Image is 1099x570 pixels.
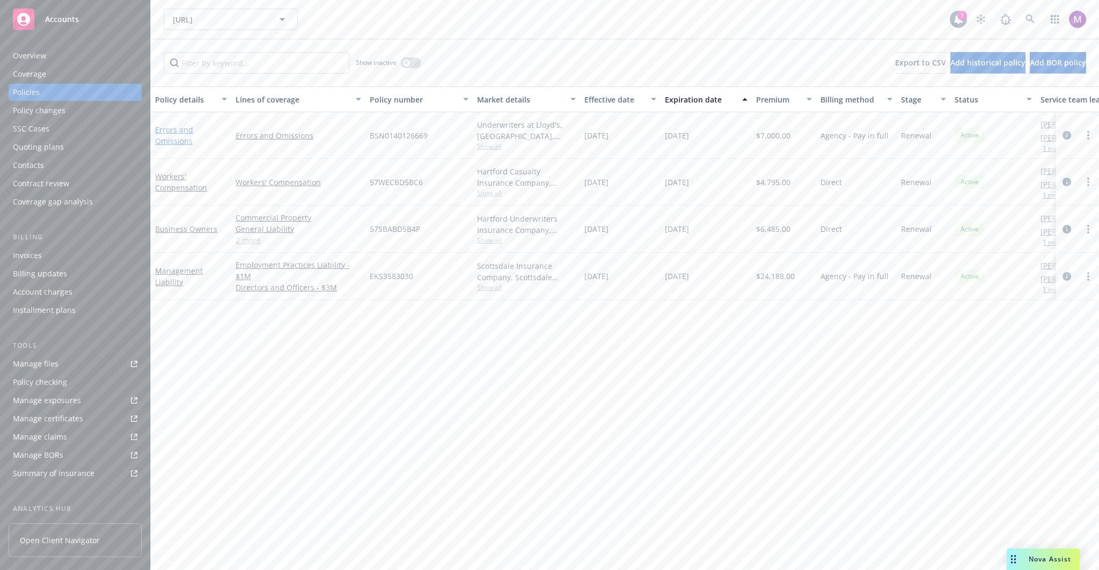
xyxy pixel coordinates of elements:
span: Open Client Navigator [20,535,100,546]
span: Direct [820,177,842,188]
div: Policies [13,84,40,101]
span: [DATE] [584,223,609,235]
a: Manage files [9,355,142,372]
button: Export to CSV [895,52,946,74]
div: Invoices [13,247,42,264]
button: Add BOR policy [1030,52,1086,74]
span: [DATE] [584,177,609,188]
button: 1 more [1043,145,1064,152]
a: General Liability [236,223,361,235]
div: Policy details [155,94,215,105]
div: 7 [957,11,967,20]
a: Coverage gap analysis [9,193,142,210]
span: Renewal [901,223,932,235]
a: Directors and Officers - $3M [236,282,361,293]
span: Active [959,272,980,281]
button: Status [950,86,1036,112]
a: Switch app [1044,9,1066,30]
a: Installment plans [9,302,142,319]
a: Contract review [9,175,142,192]
span: Show all [477,188,576,198]
span: Active [959,177,980,187]
div: Installment plans [13,302,76,319]
span: Show all [477,283,576,292]
span: Direct [820,223,842,235]
div: Scottsdale Insurance Company, Scottsdale Insurance Company (Nationwide), E-Risk Services, CRC Group [477,260,576,283]
button: Stage [897,86,950,112]
div: Policy checking [13,374,67,391]
div: Overview [13,47,46,64]
button: Effective date [580,86,661,112]
a: Search [1020,9,1041,30]
a: Management Liability [155,266,203,287]
div: Billing updates [13,265,67,282]
button: 1 more [1043,239,1064,246]
span: [DATE] [665,223,689,235]
div: Contract review [13,175,69,192]
span: Active [959,130,980,140]
a: circleInformation [1060,270,1073,283]
span: Renewal [901,271,932,282]
div: Underwriters at Lloyd's, [GEOGRAPHIC_DATA], [PERSON_NAME] of [GEOGRAPHIC_DATA], CFC Underwriting,... [477,119,576,142]
a: more [1082,129,1095,142]
span: Renewal [901,177,932,188]
a: Employment Practices Liability - $1M [236,259,361,282]
button: 1 more [1043,192,1064,199]
span: Accounts [45,15,79,24]
a: Commercial Property [236,212,361,223]
span: 57SBABD5B4P [370,223,420,235]
a: Billing updates [9,265,142,282]
span: [DATE] [584,271,609,282]
span: Show inactive [356,58,397,67]
button: Policy number [365,86,473,112]
div: Effective date [584,94,644,105]
a: Errors and Omissions [155,125,193,146]
span: $24,188.00 [756,271,795,282]
span: Show all [477,236,576,245]
div: Premium [756,94,800,105]
span: $7,000.00 [756,130,790,141]
span: $4,795.00 [756,177,790,188]
span: Agency - Pay in full [820,271,889,282]
div: Hartford Underwriters Insurance Company, Hartford Insurance Group [477,213,576,236]
a: Report a Bug [995,9,1016,30]
a: Contacts [9,157,142,174]
img: photo [1069,11,1086,28]
div: Drag to move [1007,549,1020,570]
button: Expiration date [661,86,752,112]
a: circleInformation [1060,129,1073,142]
a: Coverage [9,65,142,83]
div: Manage certificates [13,410,83,427]
div: Tools [9,340,142,351]
div: Market details [477,94,564,105]
span: EKS3583030 [370,271,413,282]
span: Export to CSV [895,57,946,68]
span: Show all [477,142,576,151]
div: Summary of insurance [13,465,94,482]
div: Policy changes [13,102,65,119]
span: BSN0140126669 [370,130,428,141]
a: Manage exposures [9,392,142,409]
span: 57WECBD5BC6 [370,177,423,188]
span: Nova Assist [1029,554,1071,564]
button: 1 more [1043,287,1064,293]
button: Lines of coverage [231,86,365,112]
div: Account charges [13,283,72,301]
div: Analytics hub [9,503,142,514]
input: Filter by keyword... [164,52,349,74]
a: Overview [9,47,142,64]
div: Stage [901,94,934,105]
button: Market details [473,86,580,112]
a: Manage certificates [9,410,142,427]
span: Add BOR policy [1030,57,1086,68]
a: Stop snowing [970,9,992,30]
a: more [1082,270,1095,283]
a: Policy changes [9,102,142,119]
div: Billing method [820,94,881,105]
a: 2 more [236,235,361,246]
span: [DATE] [584,130,609,141]
span: [DATE] [665,177,689,188]
a: Quoting plans [9,138,142,156]
a: SSC Cases [9,120,142,137]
